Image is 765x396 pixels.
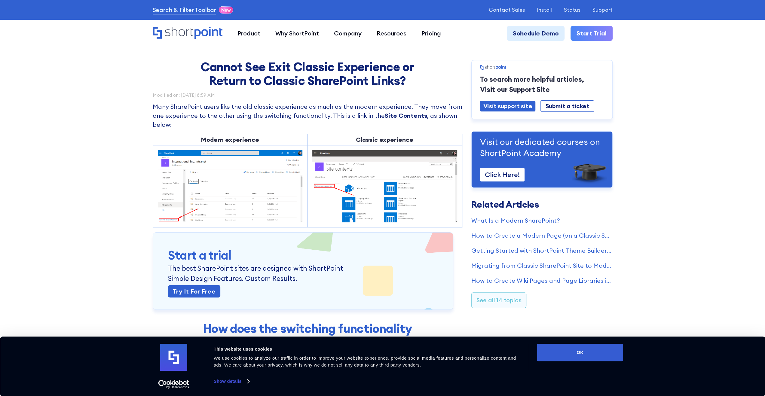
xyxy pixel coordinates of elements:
[153,27,223,40] a: Home
[214,377,249,386] a: Show details
[195,322,420,350] h2: How does the switching functionality work?
[237,29,260,38] div: Product
[326,26,369,41] a: Company
[592,7,613,13] a: Support
[471,216,613,225] a: What Is a Modern SharePoint?
[369,26,414,41] a: Resources
[540,100,594,112] a: Submit a ticket
[356,136,413,143] strong: Classic experience
[564,7,580,13] a: Status
[414,26,448,41] a: Pricing
[230,26,268,41] a: Product
[168,263,357,284] p: The best SharePoint sites are designed with ShortPoint Simple Design Features. Custom Results.
[537,7,552,13] a: Install
[421,29,441,38] div: Pricing
[195,60,420,88] h1: Cannot See Exit Classic Experience or Return to Classic SharePoint Links?
[471,261,613,270] a: Migrating from Classic SharePoint Site to Modern SharePoint Site (SharePoint Online)
[480,168,525,181] a: Click Here!
[471,292,527,308] a: See all 14 topics
[377,29,406,38] div: Resources
[160,344,187,371] img: logo
[480,101,536,111] a: Visit support site
[214,355,516,367] span: We use cookies to analyze our traffic in order to improve your website experience, provide social...
[214,346,524,353] div: This website uses cookies
[471,231,613,240] a: How to Create a Modern Page (on a Classic SharePoint Site)
[153,93,462,97] div: Modified on: [DATE] 8:59 AM
[168,285,221,297] a: Try it for Free
[275,29,319,38] div: Why ShortPoint
[385,112,427,119] strong: Site Contents
[168,248,438,263] h3: Start a trial
[571,26,613,41] a: Start Trial
[147,380,200,389] a: Usercentrics Cookiebot - opens in a new window
[153,5,216,14] a: Search & Filter Toolbar
[507,26,565,41] a: Schedule Demo
[480,74,604,95] p: To search more helpful articles, Visit our Support Site
[489,7,525,13] a: Contact Sales
[201,136,259,143] strong: Modern experience
[471,200,613,209] h3: Related Articles
[537,344,623,361] button: OK
[153,102,462,129] p: Many SharePoint users like the old classic experience as much as the modern experience. They move...
[471,246,613,255] a: Getting Started with ShortPoint Theme Builder - Classic SharePoint Sites (Part 1)
[480,136,604,158] p: Visit our dedicated courses on ShortPoint Academy
[334,29,362,38] div: Company
[657,326,765,396] iframe: Chat Widget
[471,276,613,285] a: How to Create Wiki Pages and Page Libraries in SharePoint
[268,26,326,41] a: Why ShortPoint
